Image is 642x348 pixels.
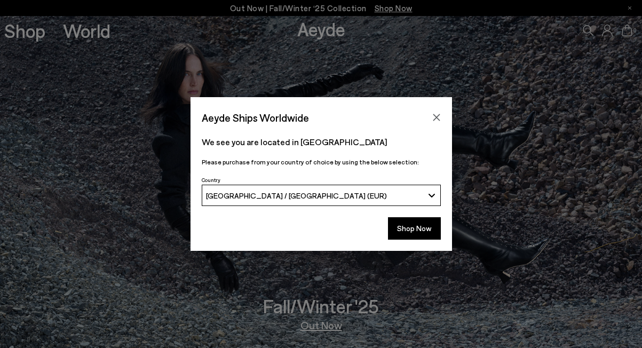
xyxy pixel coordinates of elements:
span: Aeyde Ships Worldwide [202,108,309,127]
button: Close [429,109,445,125]
p: Please purchase from your country of choice by using the below selection: [202,157,441,167]
span: Country [202,177,220,183]
button: Shop Now [388,217,441,240]
span: [GEOGRAPHIC_DATA] / [GEOGRAPHIC_DATA] (EUR) [206,191,387,200]
p: We see you are located in [GEOGRAPHIC_DATA] [202,136,441,148]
